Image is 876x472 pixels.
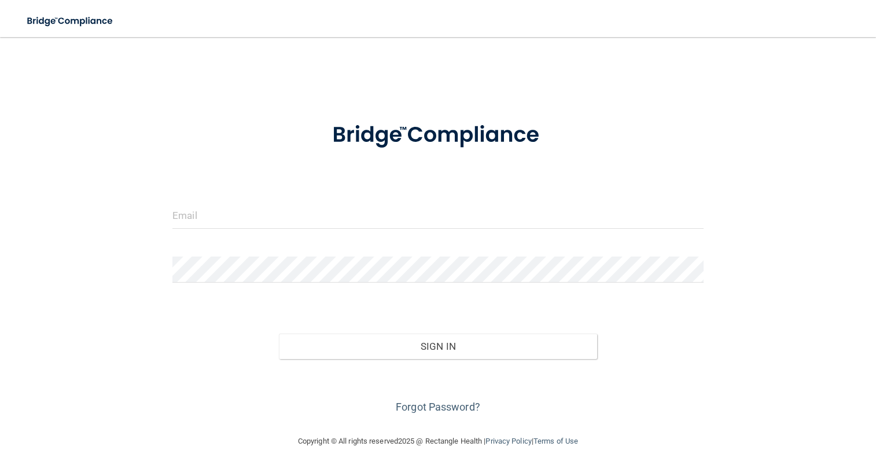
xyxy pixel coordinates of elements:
[396,401,480,413] a: Forgot Password?
[279,334,598,359] button: Sign In
[485,437,531,445] a: Privacy Policy
[310,107,566,164] img: bridge_compliance_login_screen.278c3ca4.svg
[17,9,124,33] img: bridge_compliance_login_screen.278c3ca4.svg
[533,437,578,445] a: Terms of Use
[172,203,704,229] input: Email
[227,423,649,460] div: Copyright © All rights reserved 2025 @ Rectangle Health | |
